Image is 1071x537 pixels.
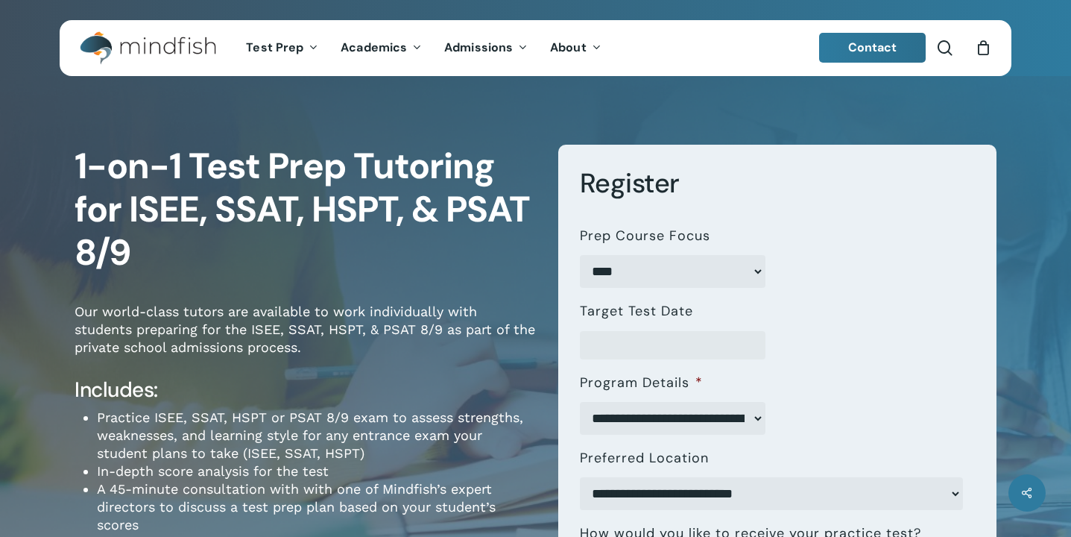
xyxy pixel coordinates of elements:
[60,20,1011,76] header: Main Menu
[97,462,536,480] li: In-depth score analysis for the test
[580,303,693,320] label: Target Test Date
[341,40,407,55] span: Academics
[975,40,991,56] a: Cart
[580,166,975,201] h3: Register
[819,33,926,63] a: Contact
[580,227,710,245] label: Prep Course Focus
[235,20,612,76] nav: Main Menu
[539,42,613,54] a: About
[444,40,513,55] span: Admissions
[97,480,536,534] li: A 45-minute consultation with with one of Mindfish’s expert directors to discuss a test prep plan...
[580,374,703,392] label: Program Details
[580,450,709,467] label: Preferred Location
[75,377,536,403] h4: Includes:
[848,40,897,55] span: Contact
[329,42,433,54] a: Academics
[75,303,536,377] p: Our world-class tutors are available to work individually with students preparing for the ISEE, S...
[550,40,587,55] span: About
[75,145,536,274] h1: 1-on-1 Test Prep Tutoring for ISEE, SSAT, HSPT, & PSAT 8/9
[246,40,303,55] span: Test Prep
[235,42,329,54] a: Test Prep
[97,409,536,462] li: Practice ISEE, SSAT, HSPT or PSAT 8/9 exam to assess strengths, weaknesses, and learning style fo...
[433,42,539,54] a: Admissions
